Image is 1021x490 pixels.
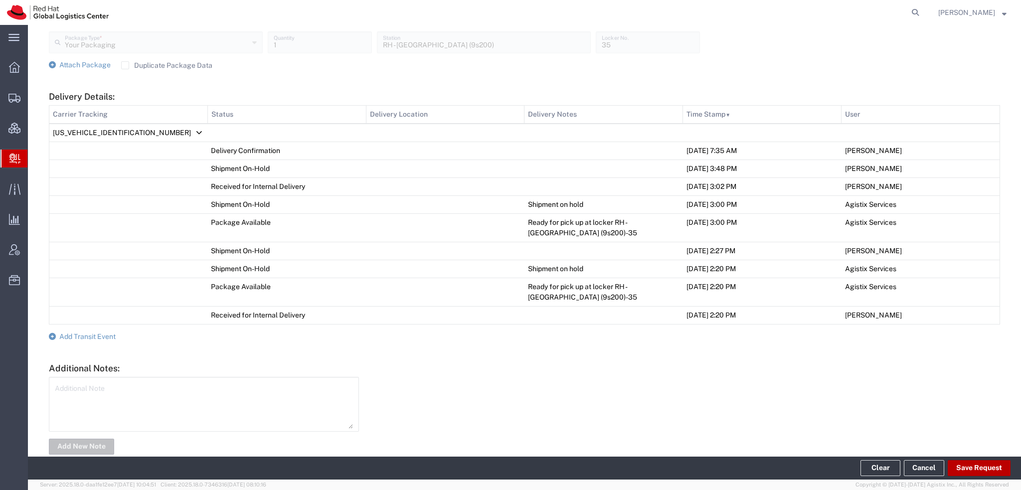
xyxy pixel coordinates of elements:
span: Attach Package [59,61,111,69]
td: [DATE] 3:00 PM [683,213,842,242]
td: Agistix Services [842,278,1000,306]
td: Shipment on hold [524,260,683,278]
span: [US_VEHICLE_IDENTIFICATION_NUMBER] [53,129,191,137]
td: Agistix Services [842,195,1000,213]
td: Ready for pick up at locker RH - [GEOGRAPHIC_DATA] (9s200)-35 [524,213,683,242]
span: Kirk Newcross [938,7,995,18]
td: [DATE] 7:35 AM [683,142,842,160]
td: [DATE] 2:20 PM [683,306,842,324]
button: Save Request [948,460,1011,476]
td: [PERSON_NAME] [842,306,1000,324]
span: Server: 2025.18.0-daa1fe12ee7 [40,482,156,488]
td: [PERSON_NAME] [842,177,1000,195]
td: [DATE] 3:02 PM [683,177,842,195]
span: [DATE] 08:10:16 [227,482,266,488]
td: Package Available [207,278,366,306]
button: [PERSON_NAME] [938,6,1007,18]
td: Shipment on hold [524,195,683,213]
td: Shipment On-Hold [207,195,366,213]
th: User [842,105,1000,124]
th: Time Stamp [683,105,842,124]
h5: Additional Notes: [49,363,1000,373]
span: Copyright © [DATE]-[DATE] Agistix Inc., All Rights Reserved [855,481,1009,489]
th: Status [207,105,366,124]
td: Ready for pick up at locker RH - [GEOGRAPHIC_DATA] (9s200)-35 [524,278,683,306]
td: [PERSON_NAME] [842,142,1000,160]
a: Cancel [904,460,944,476]
th: Carrier Tracking [49,105,208,124]
th: Delivery Notes [524,105,683,124]
td: Shipment On-Hold [207,242,366,260]
td: Agistix Services [842,213,1000,242]
table: Delivery Details: [49,105,1000,325]
span: Client: 2025.18.0-7346316 [161,482,266,488]
td: Received for Internal Delivery [207,177,366,195]
td: Received for Internal Delivery [207,306,366,324]
h5: Delivery Details: [49,91,1000,102]
label: Duplicate Package Data [121,61,212,69]
td: Agistix Services [842,260,1000,278]
button: Clear [860,460,900,476]
span: [DATE] 10:04:51 [117,482,156,488]
td: Shipment On-Hold [207,260,366,278]
td: [DATE] 2:20 PM [683,260,842,278]
td: [DATE] 3:00 PM [683,195,842,213]
th: Delivery Location [366,105,524,124]
td: Package Available [207,213,366,242]
span: Add Transit Event [59,332,116,340]
td: [DATE] 2:20 PM [683,278,842,306]
td: Delivery Confirmation [207,142,366,160]
td: Shipment On-Hold [207,160,366,177]
td: [PERSON_NAME] [842,160,1000,177]
td: [DATE] 3:48 PM [683,160,842,177]
img: logo [7,5,109,20]
td: [DATE] 2:27 PM [683,242,842,260]
td: [PERSON_NAME] [842,242,1000,260]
